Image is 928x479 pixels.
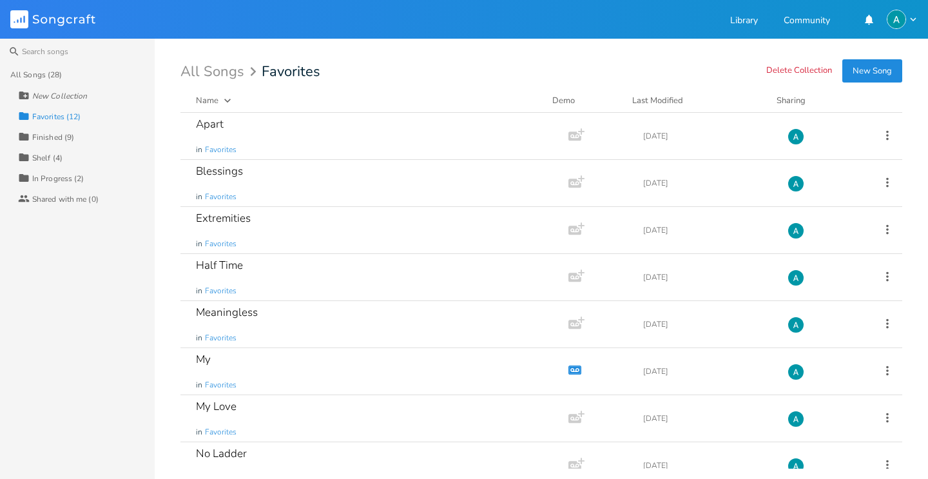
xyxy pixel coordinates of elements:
[766,66,832,77] button: Delete Collection
[643,132,772,140] div: [DATE]
[262,64,320,79] span: Favorites
[32,195,99,203] div: Shared with me (0)
[196,286,202,297] span: in
[788,175,804,192] img: Alex
[643,462,772,469] div: [DATE]
[196,380,202,391] span: in
[788,317,804,333] img: Alex
[643,226,772,234] div: [DATE]
[196,427,202,438] span: in
[730,16,758,27] a: Library
[788,269,804,286] img: Alex
[887,10,906,29] img: Alex
[777,94,854,107] div: Sharing
[632,94,761,107] button: Last Modified
[196,354,211,365] div: My
[196,448,247,459] div: No Ladder
[643,273,772,281] div: [DATE]
[205,144,237,155] span: Favorites
[788,128,804,145] img: Alex
[842,59,902,83] button: New Song
[788,458,804,474] img: Alex
[196,191,202,202] span: in
[196,239,202,249] span: in
[32,133,74,141] div: Finished (9)
[196,94,537,107] button: Name
[180,66,260,78] div: All Songs
[205,286,237,297] span: Favorites
[205,239,237,249] span: Favorites
[784,16,830,27] a: Community
[10,71,62,79] div: All Songs (28)
[196,119,224,130] div: Apart
[205,333,237,344] span: Favorites
[196,95,218,106] div: Name
[205,380,237,391] span: Favorites
[643,179,772,187] div: [DATE]
[32,92,87,100] div: New Collection
[196,144,202,155] span: in
[643,415,772,422] div: [DATE]
[196,401,237,412] div: My Love
[205,427,237,438] span: Favorites
[205,191,237,202] span: Favorites
[788,222,804,239] img: Alex
[196,166,243,177] div: Blessings
[643,367,772,375] div: [DATE]
[632,95,683,106] div: Last Modified
[32,175,84,182] div: In Progress (2)
[32,113,81,121] div: Favorites (12)
[196,260,243,271] div: Half Time
[788,364,804,380] img: Alex
[788,411,804,427] img: Alex
[196,333,202,344] span: in
[196,213,251,224] div: Extremities
[196,307,258,318] div: Meaningless
[32,154,63,162] div: Shelf (4)
[552,94,617,107] div: Demo
[643,320,772,328] div: [DATE]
